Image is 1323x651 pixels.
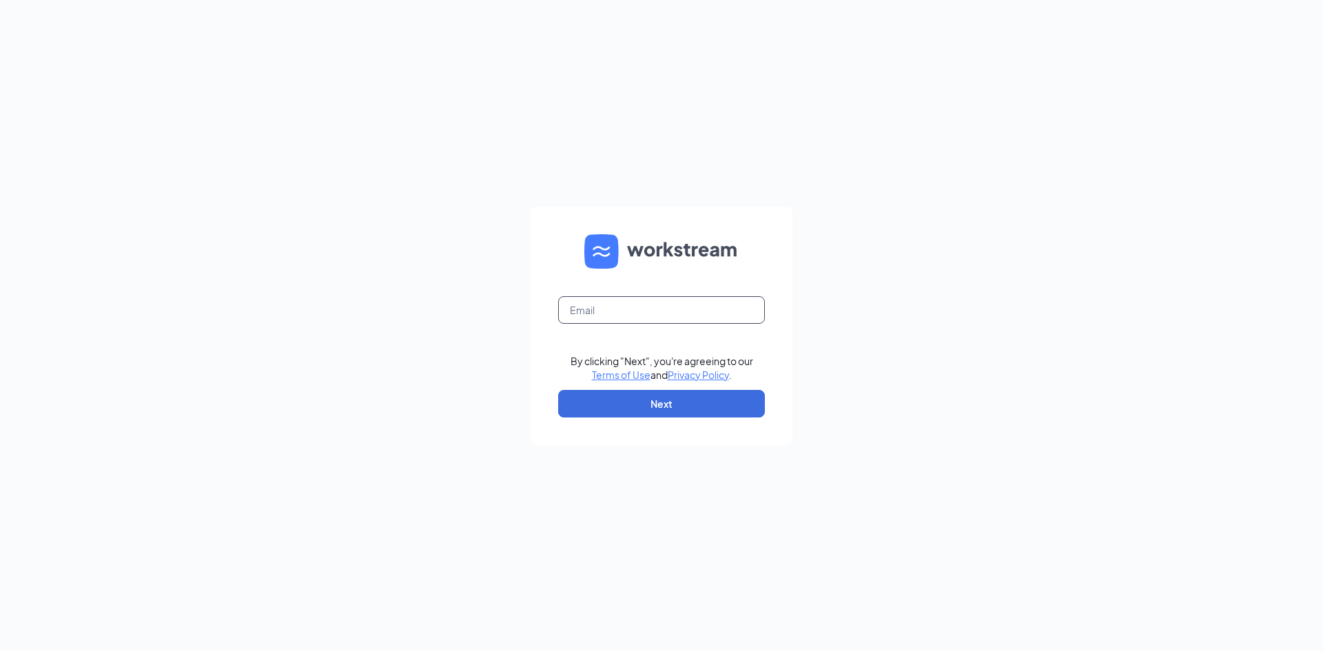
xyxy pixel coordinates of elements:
[584,234,739,269] img: WS logo and Workstream text
[592,369,650,381] a: Terms of Use
[558,390,765,417] button: Next
[558,296,765,324] input: Email
[571,354,753,382] div: By clicking "Next", you're agreeing to our and .
[668,369,729,381] a: Privacy Policy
